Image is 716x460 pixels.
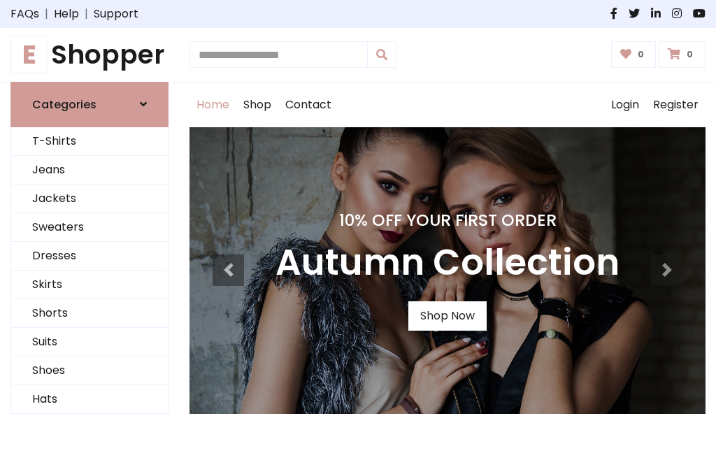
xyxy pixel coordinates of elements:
h4: 10% Off Your First Order [275,210,620,230]
a: EShopper [10,39,169,71]
h6: Categories [32,98,96,111]
a: Hats [11,385,168,414]
a: Shop Now [408,301,487,331]
a: Login [604,82,646,127]
a: Skirts [11,271,168,299]
h3: Autumn Collection [275,241,620,285]
span: 0 [683,48,696,61]
a: Shorts [11,299,168,328]
a: Shop [236,82,278,127]
a: Suits [11,328,168,357]
a: Help [54,6,79,22]
a: Home [189,82,236,127]
a: Support [94,6,138,22]
h1: Shopper [10,39,169,71]
a: Jackets [11,185,168,213]
a: T-Shirts [11,127,168,156]
a: Jeans [11,156,168,185]
span: E [10,36,48,73]
a: Register [646,82,706,127]
a: Dresses [11,242,168,271]
a: Shoes [11,357,168,385]
a: Contact [278,82,338,127]
span: | [79,6,94,22]
span: | [39,6,54,22]
a: Categories [10,82,169,127]
a: Sweaters [11,213,168,242]
a: FAQs [10,6,39,22]
span: 0 [634,48,647,61]
a: 0 [611,41,657,68]
a: 0 [659,41,706,68]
